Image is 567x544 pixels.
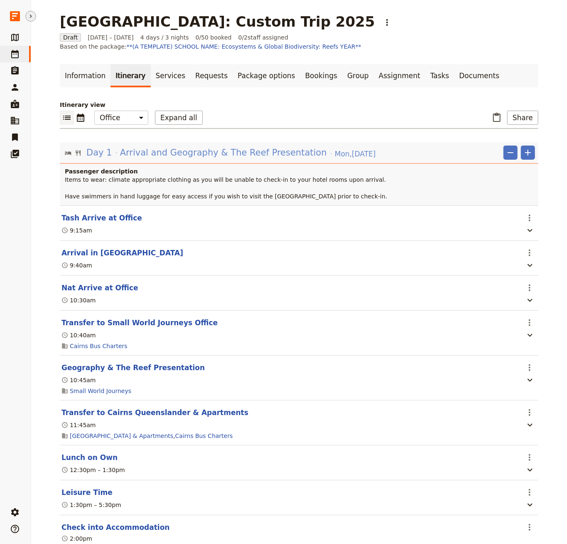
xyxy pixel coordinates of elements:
[61,296,96,304] div: 10:30am
[503,146,518,160] button: Remove
[60,33,81,42] span: Draft
[155,111,203,125] button: Expand all
[521,146,535,160] button: Add
[523,361,537,375] button: Actions
[523,211,537,225] button: Actions
[60,42,361,51] span: Based on the package:
[523,316,537,330] button: Actions
[175,432,233,440] a: Cairns Bus Charters
[490,111,504,125] button: Paste itinerary item
[120,146,327,159] span: Arrival and Geography & The Reef Presentation
[61,226,92,235] div: 9:15am
[127,43,361,50] a: **(A TEMPLATE) SCHOOL NAME: Ecosystems & Global Biodiversity: Reefs YEAR**
[140,33,189,42] span: 4 days / 3 nights
[335,149,376,159] span: Mon , [DATE]
[65,146,376,159] button: Edit day information
[61,363,205,373] button: Edit this itinerary item
[110,64,150,87] a: Itinerary
[507,111,538,125] button: Share
[86,146,112,159] span: Day 1
[454,64,504,87] a: Documents
[61,534,92,543] div: 2:00pm
[523,450,537,465] button: Actions
[238,33,288,42] span: 0 / 2 staff assigned
[61,501,121,509] div: 1:30pm – 5:30pm
[61,421,96,429] div: 11:45am
[65,167,535,176] h4: Passenger description
[151,64,191,87] a: Services
[380,15,394,30] button: Actions
[425,64,454,87] a: Tasks
[61,331,96,339] div: 10:40am
[61,522,170,532] button: Edit this itinerary item
[61,432,233,440] div: ,
[61,248,183,258] button: Edit this itinerary item
[233,64,300,87] a: Package options
[190,64,233,87] a: Requests
[70,342,128,350] a: Cairns Bus Charters
[196,33,232,42] span: 0/50 booked
[61,318,218,328] button: Edit this itinerary item
[61,453,118,462] button: Edit this itinerary item
[61,261,92,270] div: 9:40am
[61,376,96,384] div: 10:45am
[61,466,125,474] div: 12:30pm – 1:30pm
[61,213,142,223] button: Edit this itinerary item
[61,283,138,293] button: Edit this itinerary item
[70,432,173,440] a: [GEOGRAPHIC_DATA] & Apartments
[523,246,537,260] button: Actions
[88,33,134,42] span: [DATE] – [DATE]
[300,64,342,87] a: Bookings
[523,406,537,420] button: Actions
[65,176,387,200] span: Items to wear: climate appropriate clothing as you will be unable to check-in to your hotel rooms...
[70,387,131,395] a: Small World Journeys
[342,64,374,87] a: Group
[374,64,425,87] a: Assignment
[60,111,74,125] button: List view
[60,64,110,87] a: Information
[523,520,537,534] button: Actions
[523,281,537,295] button: Actions
[25,11,36,22] button: Hide menu
[61,408,248,418] button: Edit this itinerary item
[74,111,88,125] button: Calendar view
[61,487,113,497] button: Edit this itinerary item
[60,13,375,30] h1: [GEOGRAPHIC_DATA]: Custom Trip 2025
[60,101,538,109] p: Itinerary view
[523,485,537,499] button: Actions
